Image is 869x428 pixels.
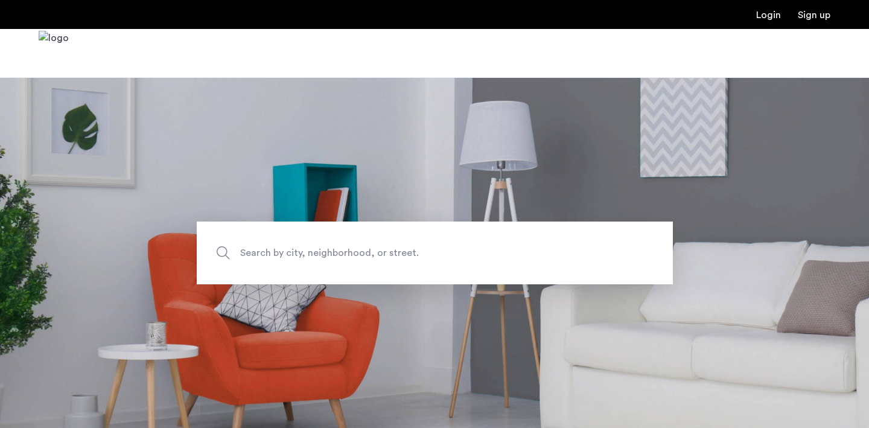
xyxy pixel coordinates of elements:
a: Cazamio Logo [39,31,69,76]
a: Login [756,10,781,20]
a: Registration [798,10,830,20]
img: logo [39,31,69,76]
span: Search by city, neighborhood, or street. [240,244,573,261]
input: Apartment Search [197,222,673,284]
